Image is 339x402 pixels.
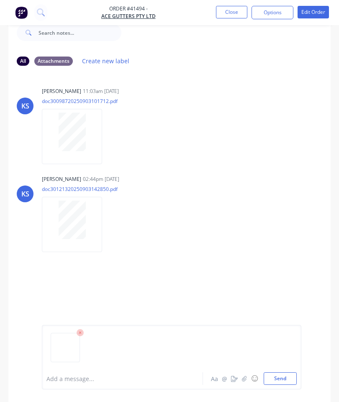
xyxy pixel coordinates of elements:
button: Options [252,6,293,19]
div: 02:44pm [DATE] [83,175,119,183]
button: ☺ [249,374,259,384]
div: KS [21,189,29,199]
button: Send [264,372,297,385]
div: [PERSON_NAME] [42,175,81,183]
button: Create new label [78,55,134,67]
a: Ace Gutters Pty Ltd [101,13,156,20]
div: KS [21,101,29,111]
div: All [17,57,29,66]
button: Close [216,6,247,18]
div: [PERSON_NAME] [42,88,81,95]
div: 11:03am [DATE] [83,88,119,95]
img: Factory [15,6,28,19]
button: Edit Order [298,6,329,18]
div: Attachments [34,57,73,66]
input: Search notes... [39,24,121,41]
span: Order #41494 - [101,5,156,13]
p: doc30098720250903101712.pdf [42,98,118,105]
button: @ [219,374,229,384]
button: Aa [209,374,219,384]
p: doc30121320250903142850.pdf [42,186,118,193]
